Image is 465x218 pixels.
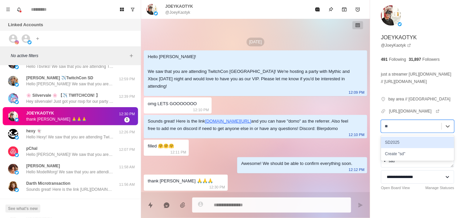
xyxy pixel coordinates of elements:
p: 12:59 PM [119,76,135,82]
a: @JoeyKaotyk [381,42,411,48]
p: JOEYKAOTYK [26,110,54,116]
div: Hello [PERSON_NAME]! We saw that you are attending TwitchCon [GEOGRAPHIC_DATA]! We're hosting a p... [148,53,352,90]
img: picture [15,65,19,69]
button: Add filters [127,52,135,60]
p: Hello [PERSON_NAME]! We saw that you are attending TwitchCon [GEOGRAPHIC_DATA]! We're hosting a p... [26,81,114,87]
button: Add reminder [351,3,365,16]
button: See what's new [5,205,40,213]
button: Archive [338,3,351,16]
p: 11:56 AM [119,182,135,187]
img: picture [15,118,19,122]
img: picture [8,129,18,139]
button: Add media [176,199,189,212]
div: filled 🤗🤗🤗 [148,142,174,150]
p: 🌸 Silvervale 🌸 【✈️ TWITCHCON! 】 [26,92,100,98]
button: Show unread conversations [127,4,138,15]
img: picture [15,40,19,44]
p: Followers [423,56,440,62]
img: picture [398,22,402,26]
p: pChal [26,145,37,151]
button: Send message [354,199,367,212]
img: picture [15,136,19,140]
img: picture [15,188,19,192]
a: Open Board View [381,185,410,191]
p: Linked Accounts [8,21,43,28]
img: picture [8,93,18,103]
a: [URL][DOMAIN_NAME] [389,108,440,114]
div: Sounds great! Here is the link and you can have "domo" as the referrer. Also feel free to add me ... [148,118,352,132]
img: picture [15,153,19,157]
p: Sounds great! Here is the link [URL][DOMAIN_NAME] and you can have "domo" as the referrer. Also f... [26,186,114,192]
img: picture [8,111,18,121]
p: 12:10 PM [193,106,209,114]
li: sad [389,158,395,164]
div: thank [PERSON_NAME] 🙏🙏🙏 [148,177,213,185]
p: 12:12 PM [349,166,365,173]
div: Create "sd" [381,148,454,160]
p: JOEYKAOTYK [381,34,417,42]
img: picture [28,40,32,44]
p: 12:26 PM [119,129,135,135]
img: picture [381,5,401,26]
p: 12:10 PM [349,131,365,138]
img: picture [15,100,19,104]
button: Menu [3,4,13,15]
p: Hello Tbvnks! We saw that you are attending TwitchCon [GEOGRAPHIC_DATA]! We're hosting a party wi... [26,63,114,70]
a: [DOMAIN_NAME][URL] [205,119,251,124]
p: 11:58 AM [119,164,135,170]
p: [PERSON_NAME] ✈️TwitchCon SD [26,75,93,81]
p: 12:39 PM [119,94,135,99]
p: Hello Hexy! We saw that you are attending TwitchCon [GEOGRAPHIC_DATA]! We're hosting a party with... [26,134,114,140]
p: just a streamer [URL][DOMAIN_NAME] // [URL][DOMAIN_NAME] [381,71,454,85]
p: LilAggy [26,198,41,204]
button: Reply with AI [160,199,173,212]
p: 31,897 [409,56,421,62]
div: omg LETS GOOOOOOO [148,100,197,107]
button: Pin [324,3,338,16]
img: picture [8,76,18,86]
img: picture [8,181,18,191]
a: Manage Statuses [425,185,454,191]
button: Quick replies [144,199,157,212]
p: thank [PERSON_NAME] 🙏🙏🙏 [26,116,87,122]
p: No active filters [11,53,127,59]
img: picture [15,171,19,175]
p: 12:07 PM [119,147,135,152]
p: Hello [PERSON_NAME]! We saw that you are attending TwitchCon [GEOGRAPHIC_DATA]! We're hosting a p... [26,151,114,158]
p: [PERSON_NAME] [26,163,60,169]
img: picture [15,83,19,87]
p: [DATE] [247,38,265,46]
button: Mark as read [311,3,324,16]
img: picture [8,164,18,174]
img: picture [146,4,157,15]
div: SD2025 [381,137,454,148]
p: Following [389,56,406,62]
button: Board View [117,4,127,15]
img: picture [154,11,158,15]
div: Awesome! We should be able to confirm everything soon. [241,160,352,167]
p: Hello ModelMorg! We saw that you are attending TwitchCon [GEOGRAPHIC_DATA]! We're hosting a party... [26,169,114,175]
p: JOEYKAOTYK [165,3,193,9]
p: Darth Microtransaction [26,180,70,186]
p: bay area // [GEOGRAPHIC_DATA] [388,96,451,102]
p: 12:11 PM [170,148,186,156]
p: Hey silvervale! Just got your rsvp for our party with mythic! Excited to see you there! We’re als... [26,98,114,104]
img: picture [8,146,18,157]
span: 1 [124,117,130,123]
p: hexy 👻 [26,128,42,134]
p: 12:09 PM [349,89,365,96]
p: 12:30 PM [119,111,135,117]
button: Notifications [13,4,24,15]
button: Add account [34,35,42,43]
p: @JoeyKaotyk [165,9,190,15]
p: 12:30 PM [209,183,225,191]
p: 491 [381,56,388,62]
